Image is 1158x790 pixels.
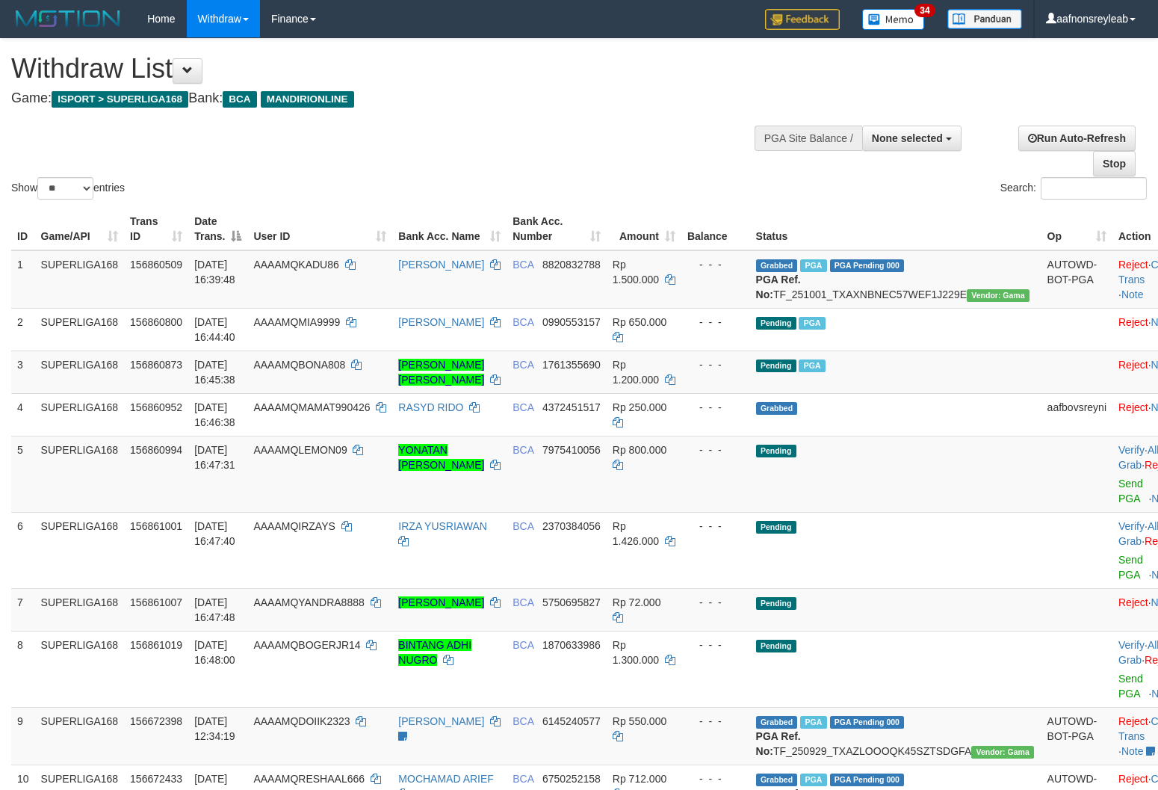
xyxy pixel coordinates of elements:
span: BCA [513,259,533,271]
span: Pending [756,521,796,534]
span: MANDIRIONLINE [261,91,354,108]
span: Copy 0990553157 to clipboard [542,316,601,328]
th: Bank Acc. Number: activate to sort column ascending [507,208,607,250]
a: YONATAN [PERSON_NAME] [398,444,484,471]
a: Reject [1118,316,1148,328]
span: AAAAMQRESHAAL666 [253,773,365,785]
span: Pending [756,445,796,457]
td: SUPERLIGA168 [35,436,125,512]
a: Send PGA [1118,554,1143,581]
a: [PERSON_NAME] [PERSON_NAME] [398,359,484,386]
a: Run Auto-Refresh [1018,126,1136,151]
a: Reject [1118,259,1148,271]
h4: Game: Bank: [11,91,757,106]
td: 1 [11,250,35,309]
span: Rp 550.000 [613,715,666,727]
td: 3 [11,351,35,393]
td: SUPERLIGA168 [35,351,125,393]
span: Pending [756,597,796,610]
div: - - - [687,771,744,786]
span: Rp 1.300.000 [613,639,659,666]
span: Vendor URL: https://trx31.1velocity.biz [971,746,1034,759]
span: Copy 6750252158 to clipboard [542,773,601,785]
span: 156861019 [130,639,182,651]
span: Grabbed [756,716,798,729]
td: 6 [11,512,35,588]
div: - - - [687,357,744,372]
div: - - - [687,315,744,330]
span: Marked by aafchhiseyha [799,317,825,330]
span: [DATE] 16:47:31 [194,444,235,471]
span: AAAAMQMIA9999 [253,316,340,328]
span: Copy 1870633986 to clipboard [542,639,601,651]
span: 156861007 [130,596,182,608]
span: BCA [513,444,533,456]
a: Send PGA [1118,478,1143,504]
span: 156672433 [130,773,182,785]
span: 156860952 [130,401,182,413]
td: 5 [11,436,35,512]
span: Rp 800.000 [613,444,666,456]
td: SUPERLIGA168 [35,250,125,309]
a: Send PGA [1118,673,1143,700]
a: [PERSON_NAME] [398,259,484,271]
span: AAAAMQBOGERJR14 [253,639,360,651]
span: AAAAMQDOIIK2323 [253,715,350,727]
td: 8 [11,631,35,707]
span: [DATE] 16:44:40 [194,316,235,343]
th: Game/API: activate to sort column ascending [35,208,125,250]
a: Reject [1118,401,1148,413]
input: Search: [1041,177,1147,200]
a: Verify [1118,520,1145,532]
span: Marked by aafchhiseyha [799,359,825,372]
span: PGA Pending [830,259,905,272]
a: Verify [1118,444,1145,456]
span: [DATE] 12:34:19 [194,715,235,742]
span: [DATE] 16:47:48 [194,596,235,623]
a: Reject [1118,359,1148,371]
span: [DATE] 16:47:40 [194,520,235,547]
span: AAAAMQLEMON09 [253,444,347,456]
span: Rp 1.500.000 [613,259,659,286]
span: 156860800 [130,316,182,328]
span: Pending [756,359,796,372]
label: Search: [1000,177,1147,200]
img: MOTION_logo.png [11,7,125,30]
span: BCA [223,91,256,108]
a: [PERSON_NAME] [398,596,484,608]
div: - - - [687,638,744,652]
td: TF_251001_TXAXNBNEC57WEF1J229E [750,250,1041,309]
a: [PERSON_NAME] [398,715,484,727]
span: None selected [872,132,943,144]
span: [DATE] 16:46:38 [194,401,235,428]
a: Stop [1093,151,1136,176]
span: AAAAMQIRZAYS [253,520,335,532]
td: SUPERLIGA168 [35,631,125,707]
span: Copy 8820832788 to clipboard [542,259,601,271]
span: Vendor URL: https://trx31.1velocity.biz [967,289,1029,302]
th: Status [750,208,1041,250]
span: Grabbed [756,402,798,415]
span: BCA [513,401,533,413]
b: PGA Ref. No: [756,274,801,300]
a: Note [1121,745,1144,757]
a: Verify [1118,639,1145,651]
b: PGA Ref. No: [756,730,801,757]
td: SUPERLIGA168 [35,393,125,436]
div: - - - [687,714,744,729]
a: IRZA YUSRIAWAN [398,520,487,532]
span: PGA Pending [830,774,905,786]
div: - - - [687,442,744,457]
span: Copy 4372451517 to clipboard [542,401,601,413]
th: Bank Acc. Name: activate to sort column ascending [392,208,507,250]
td: aafbovsreyni [1041,393,1112,436]
td: 9 [11,707,35,765]
span: Rp 650.000 [613,316,666,328]
th: Op: activate to sort column ascending [1041,208,1112,250]
td: SUPERLIGA168 [35,588,125,631]
th: ID [11,208,35,250]
span: BCA [513,773,533,785]
a: Note [1121,288,1144,300]
td: 7 [11,588,35,631]
span: Rp 72.000 [613,596,661,608]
